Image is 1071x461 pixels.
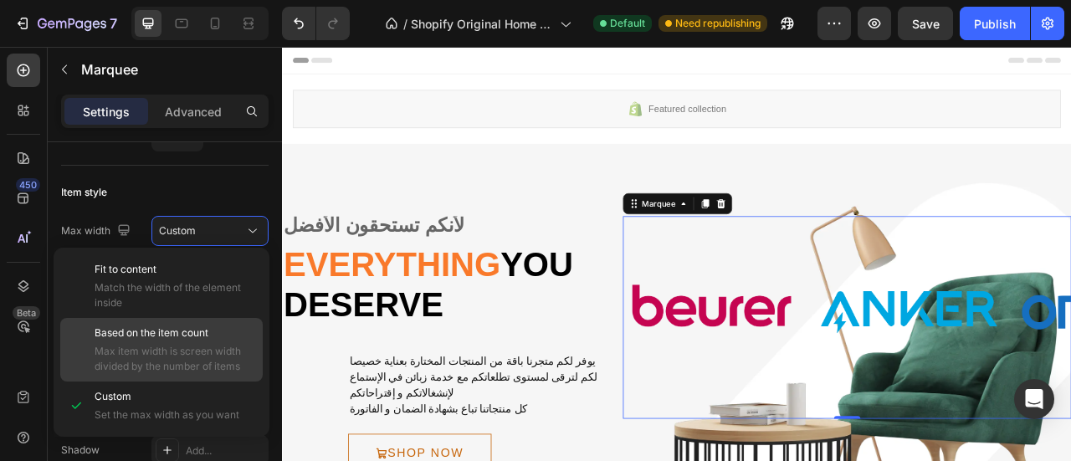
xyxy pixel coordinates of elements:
span: Custom [159,224,196,237]
span: / [403,15,407,33]
p: Advanced [165,103,222,120]
iframe: Design area [282,47,1071,461]
div: Marquee [454,192,504,207]
button: 7 [7,7,125,40]
img: [object Object] [434,281,658,393]
span: Shopify Original Home Template [411,15,553,33]
span: Match the width of the element inside [95,280,255,310]
div: Open Intercom Messenger [1014,379,1054,419]
p: 7 [110,13,117,33]
img: gempages_563661148633695027-6ac8648b-d5ea-4721-b477-113feb6039bd.png [685,310,910,364]
span: Max item width is screen width divided by the number of items [95,344,255,374]
span: Save [912,17,940,31]
span: لأنكم تستحقون الأفضل [2,213,232,240]
p: Settings [83,103,130,120]
div: Add... [186,443,264,458]
span: Everything [2,253,278,300]
div: Max width [61,220,134,243]
span: Featured collection [466,69,565,89]
button: Publish [960,7,1030,40]
div: Undo/Redo [282,7,350,40]
div: Shadow [61,443,100,458]
div: Publish [974,15,1016,33]
span: Need republishing [675,16,761,31]
button: Custom [151,216,269,246]
span: Custom [95,389,131,404]
span: Default [610,16,645,31]
button: Save [898,7,953,40]
div: Beta [13,306,40,320]
span: Based on the item count [95,325,208,341]
div: Item style [61,185,107,200]
span: Fit to content [95,262,156,277]
div: 450 [16,178,40,192]
span: Set the max width as you want [95,407,255,423]
p: Marquee [81,59,262,79]
p: يوفر لكم متجرنا باقة من المنتجات المختارة بعناية خصيصا لكم لترقى لمستوى تطلعاتكم مع خدمة زبائن في... [85,390,407,450]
